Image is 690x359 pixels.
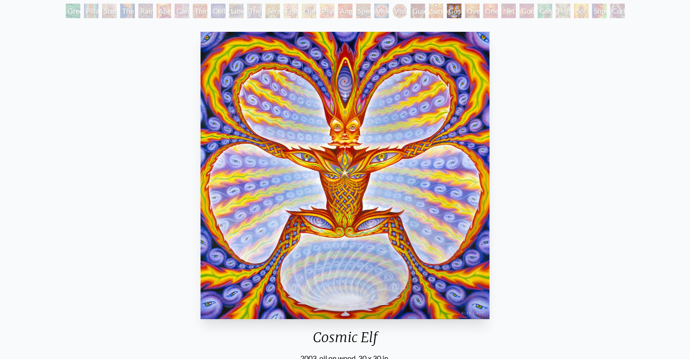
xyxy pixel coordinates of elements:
[556,4,570,18] div: Higher Vision
[84,4,98,18] div: Pillar of Awareness
[284,4,298,18] div: Fractal Eyes
[501,4,516,18] div: Net of Being
[193,4,207,18] div: Third Eye Tears of Joy
[447,4,461,18] div: Cosmic Elf
[429,4,443,18] div: Sunyata
[247,4,262,18] div: The Seer
[229,4,244,18] div: Liberation Through Seeing
[302,4,316,18] div: Ophanic Eyelash
[120,4,135,18] div: The Torch
[320,4,334,18] div: Psychomicrograph of a Fractal Paisley Cherub Feather Tip
[211,4,225,18] div: Collective Vision
[483,4,498,18] div: One
[138,4,153,18] div: Rainbow Eye Ripple
[197,329,493,353] div: Cosmic Elf
[592,4,607,18] div: Shpongled
[392,4,407,18] div: Vision [PERSON_NAME]
[102,4,117,18] div: Study for the Great Turn
[374,4,389,18] div: Vision Crystal
[265,4,280,18] div: Seraphic Transport Docking on the Third Eye
[201,32,489,319] img: Cosmic-Elf-2003-Alex-Grey-watermarked.jpg
[538,4,552,18] div: Cannafist
[465,4,480,18] div: Oversoul
[66,4,80,18] div: Green Hand
[157,4,171,18] div: Aperture
[610,4,625,18] div: Cuddle
[338,4,352,18] div: Angel Skin
[411,4,425,18] div: Guardian of Infinite Vision
[519,4,534,18] div: Godself
[356,4,371,18] div: Spectral Lotus
[574,4,588,18] div: Sol Invictus
[175,4,189,18] div: Cannabis Sutra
